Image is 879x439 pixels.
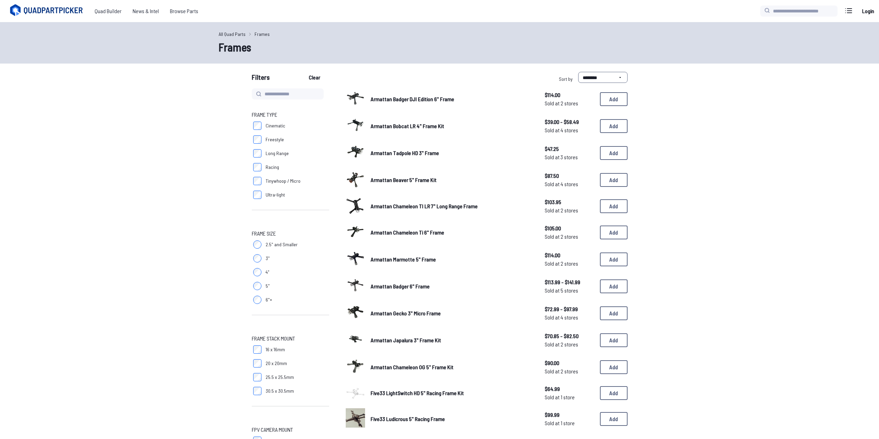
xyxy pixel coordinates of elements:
[545,99,594,107] span: Sold at 2 stores
[545,278,594,286] span: $113.99 - $141.99
[600,360,628,374] button: Add
[346,142,365,162] img: image
[266,150,289,157] span: Long Range
[266,346,285,353] span: 16 x 16mm
[346,222,365,241] img: image
[266,269,269,276] span: 4"
[545,419,594,427] span: Sold at 1 store
[252,72,270,86] span: Filters
[371,150,439,156] span: Armattan Tadpole HD 3" Frame
[346,249,365,268] img: image
[266,122,285,129] span: Cinematic
[545,145,594,153] span: $47.25
[219,30,246,38] a: All Quad Parts
[600,412,628,426] button: Add
[252,111,277,119] span: Frame Type
[545,313,594,322] span: Sold at 4 stores
[346,88,365,108] img: image
[253,268,261,276] input: 4"
[371,228,534,237] a: Armattan Chameleon Ti 6" Frame
[346,249,365,270] a: image
[545,180,594,188] span: Sold at 4 stores
[346,115,365,135] img: image
[371,149,534,157] a: Armattan Tadpole HD 3" Frame
[371,255,534,264] a: Armattan Marmotte 5" Frame
[545,340,594,349] span: Sold at 2 stores
[371,202,534,210] a: Armattan Chameleon TI LR 7" Long Range Frame
[346,408,365,428] img: image
[371,390,464,396] span: Five33 LightSwitch HD 5" Racing Frame Kit
[253,373,261,381] input: 25.5 x 25.5mm
[545,206,594,214] span: Sold at 2 stores
[346,408,365,430] a: image
[600,333,628,347] button: Add
[346,303,365,324] a: image
[346,330,365,349] img: image
[266,164,279,171] span: Racing
[600,226,628,239] button: Add
[89,4,127,18] span: Quad Builder
[346,387,365,399] img: image
[600,306,628,320] button: Add
[371,336,534,344] a: Armattan Japalura 3" Frame Kit
[266,283,270,289] span: 5"
[266,136,284,143] span: Freestyle
[600,279,628,293] button: Add
[545,359,594,367] span: $90.00
[545,393,594,401] span: Sold at 1 store
[346,330,365,351] a: image
[266,241,298,248] span: 2.5" and Smaller
[303,72,326,83] button: Clear
[127,4,164,18] a: News & Intel
[346,115,365,137] a: image
[371,309,534,317] a: Armattan Gecko 3" Micro Frame
[545,411,594,419] span: $99.99
[545,251,594,259] span: $114.00
[252,229,276,238] span: Frame Size
[545,172,594,180] span: $87.50
[253,135,261,144] input: Freestyle
[253,163,261,171] input: Racing
[600,386,628,400] button: Add
[545,198,594,206] span: $103.95
[346,303,365,322] img: image
[371,337,441,343] span: Armattan Japalura 3" Frame Kit
[600,199,628,213] button: Add
[545,224,594,232] span: $105.00
[578,72,628,83] select: Sort by
[346,222,365,243] a: image
[371,310,441,316] span: Armattan Gecko 3" Micro Frame
[253,282,261,290] input: 5"
[545,286,594,295] span: Sold at 5 stores
[346,356,365,378] a: image
[346,169,365,191] a: image
[545,126,594,134] span: Sold at 4 stores
[545,385,594,393] span: $64.99
[545,232,594,241] span: Sold at 2 stores
[371,176,437,183] span: Armattan Beaver 5" Frame Kit
[253,240,261,249] input: 2.5" and Smaller
[371,122,534,130] a: Armattan Bobcat LR 4" Frame Kit
[545,259,594,268] span: Sold at 2 stores
[371,363,534,371] a: Armattan Chameleon OG 5" Frame Kit
[860,4,876,18] a: Login
[371,95,534,103] a: Armattan Badger DJI Edition 6" Frame
[253,387,261,395] input: 30.5 x 30.5mm
[266,374,294,381] span: 25.5 x 25.5mm
[559,76,573,82] span: Sort by
[371,203,478,209] span: Armattan Chameleon TI LR 7" Long Range Frame
[371,229,444,236] span: Armattan Chameleon Ti 6" Frame
[600,119,628,133] button: Add
[371,123,444,129] span: Armattan Bobcat LR 4" Frame Kit
[371,283,430,289] span: Armattan Badger 6" Frame
[252,426,293,434] span: FPV Camera Mount
[346,142,365,164] a: image
[266,388,294,394] span: 30.5 x 30.5mm
[371,389,534,397] a: Five33 LightSwitch HD 5" Racing Frame Kit
[346,196,365,216] a: image
[600,146,628,160] button: Add
[266,296,272,303] span: 6"+
[253,296,261,304] input: 6"+
[346,276,365,297] a: image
